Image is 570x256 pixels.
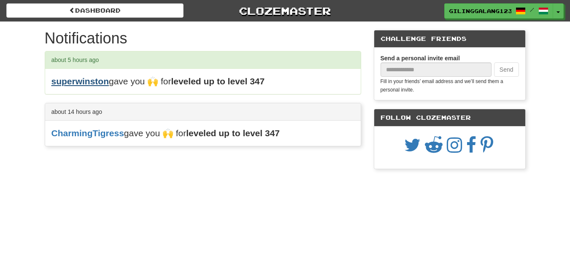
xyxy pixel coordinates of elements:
[444,3,553,19] a: GIlinggalang123 /
[6,3,184,18] a: Dashboard
[186,128,280,138] strong: leveled up to level 347
[45,121,361,146] div: gave you 🙌 for
[449,7,511,15] span: GIlinggalang123
[374,30,525,48] div: Challenge Friends
[51,128,124,138] a: CharmingTigress
[171,76,265,86] strong: leveled up to level 347
[381,55,460,62] strong: Send a personal invite email
[51,76,109,86] a: superwinston
[45,30,361,47] h1: Notifications
[494,62,519,77] button: Send
[530,7,534,13] span: /
[374,109,525,127] div: Follow Clozemaster
[45,51,361,69] div: about 5 hours ago
[381,78,503,93] small: Fill in your friends’ email address and we’ll send them a personal invite.
[45,69,361,94] div: gave you 🙌 for
[45,103,361,121] div: about 14 hours ago
[196,3,373,18] a: Clozemaster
